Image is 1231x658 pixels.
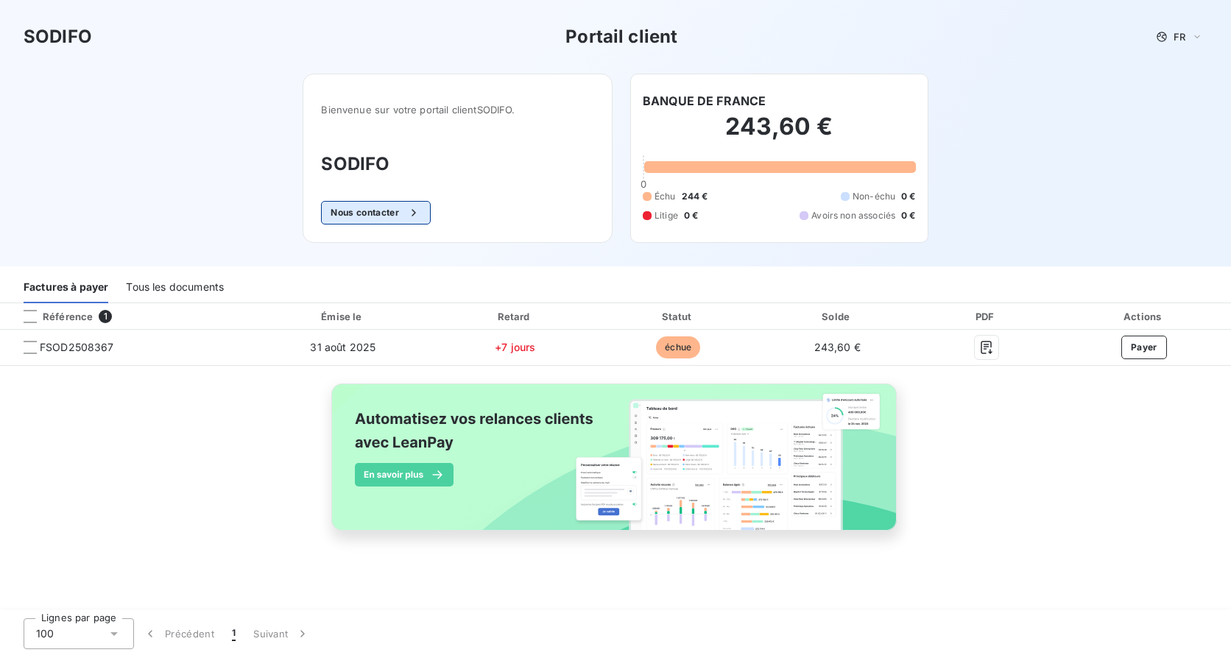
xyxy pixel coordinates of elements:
[318,375,913,556] img: banner
[814,341,861,353] span: 243,60 €
[134,618,223,649] button: Précédent
[321,151,594,177] h3: SODIFO
[256,309,430,324] div: Émise le
[643,112,916,156] h2: 243,60 €
[601,309,756,324] div: Statut
[36,626,54,641] span: 100
[684,209,698,222] span: 0 €
[901,209,915,222] span: 0 €
[1174,31,1185,43] span: FR
[321,104,594,116] span: Bienvenue sur votre portail client SODIFO .
[655,209,678,222] span: Litige
[1121,336,1167,359] button: Payer
[310,341,375,353] span: 31 août 2025
[40,340,114,355] span: FSOD2508367
[761,309,912,324] div: Solde
[12,310,93,323] div: Référence
[99,310,112,323] span: 1
[565,24,677,50] h3: Portail client
[1059,309,1228,324] div: Actions
[232,626,236,641] span: 1
[321,201,430,224] button: Nous contacter
[656,336,700,358] span: échue
[811,209,895,222] span: Avoirs non associés
[655,190,676,203] span: Échu
[919,309,1054,324] div: PDF
[24,24,92,50] h3: SODIFO
[643,92,766,110] h6: BANQUE DE FRANCE
[126,272,224,303] div: Tous les documents
[901,190,915,203] span: 0 €
[223,618,244,649] button: 1
[682,190,708,203] span: 244 €
[24,272,108,303] div: Factures à payer
[641,178,646,190] span: 0
[436,309,595,324] div: Retard
[853,190,895,203] span: Non-échu
[244,618,319,649] button: Suivant
[495,341,535,353] span: +7 jours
